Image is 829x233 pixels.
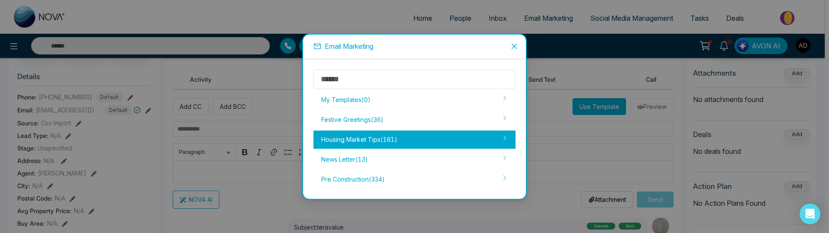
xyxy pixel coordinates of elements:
div: Housing Market Tips ( 161 ) [313,130,516,148]
div: My Templates ( 0 ) [313,90,516,109]
button: Close [503,35,526,58]
div: News Letter ( 13 ) [313,150,516,168]
div: Pre Construction ( 334 ) [313,170,516,188]
div: Open Intercom Messenger [800,204,820,224]
span: close [511,43,518,50]
div: Festive Greetings ( 36 ) [313,110,516,128]
span: Email Marketing [325,42,373,51]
